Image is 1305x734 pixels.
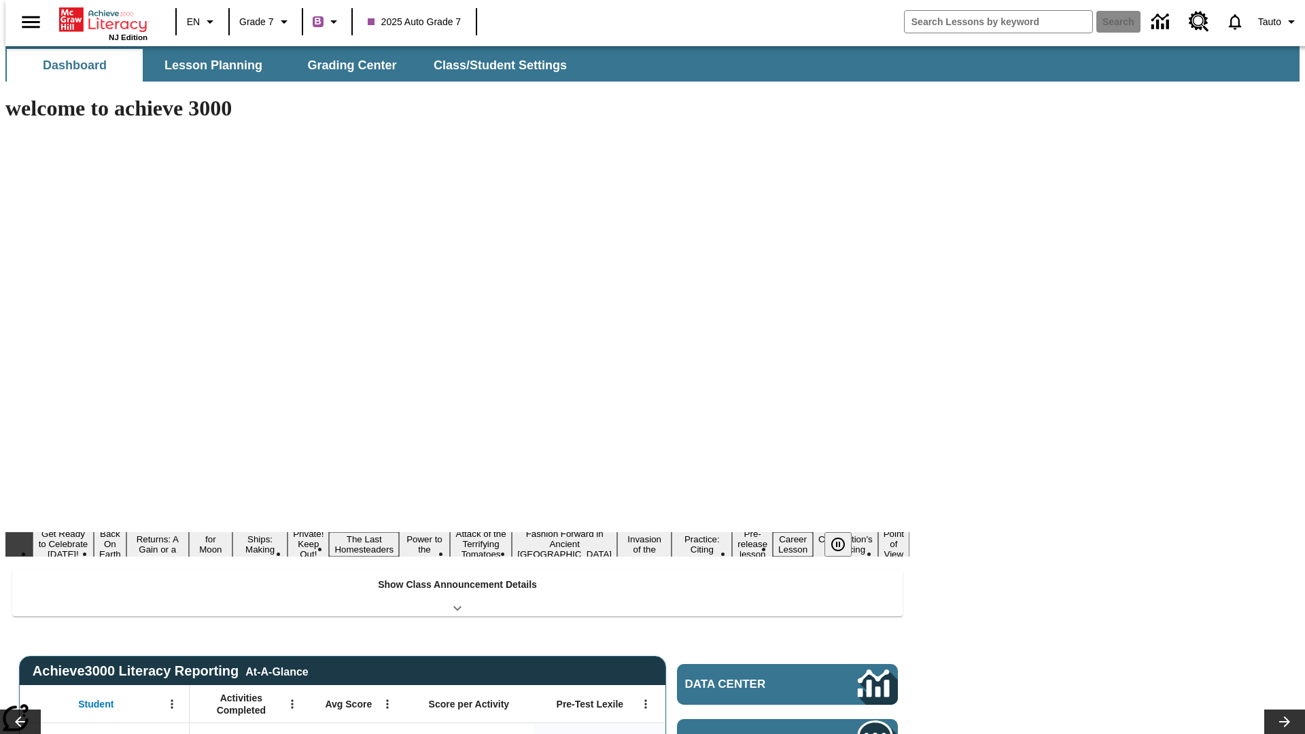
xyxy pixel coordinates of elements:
span: Grading Center [307,58,396,73]
input: search field [905,11,1092,33]
button: Slide 13 Pre-release lesson [732,527,773,561]
button: Slide 10 Fashion Forward in Ancient Rome [512,527,617,561]
div: SubNavbar [5,46,1300,82]
span: Avg Score [325,698,372,710]
button: Slide 5 Cruise Ships: Making Waves [232,522,288,567]
div: Home [59,5,147,41]
button: Slide 9 Attack of the Terrifying Tomatoes [450,527,512,561]
button: Pause [824,532,852,557]
a: Data Center [1143,3,1181,41]
button: Class/Student Settings [423,49,578,82]
a: Notifications [1217,4,1253,39]
button: Grade: Grade 7, Select a grade [234,10,298,34]
span: Tauto [1258,15,1281,29]
button: Slide 3 Free Returns: A Gain or a Drain? [126,522,189,567]
button: Language: EN, Select a language [181,10,224,34]
span: Student [78,698,114,710]
button: Dashboard [7,49,143,82]
span: B [315,13,321,30]
button: Open Menu [282,694,302,714]
h1: welcome to achieve 3000 [5,96,909,121]
span: NJ Edition [109,33,147,41]
div: Pause [824,532,865,557]
div: Show Class Announcement Details [12,570,903,616]
button: Slide 6 Private! Keep Out! [288,527,329,561]
button: Slide 14 Career Lesson [773,532,813,557]
span: Activities Completed [196,692,286,716]
button: Slide 8 Solar Power to the People [399,522,450,567]
button: Lesson Planning [145,49,281,82]
span: Class/Student Settings [434,58,567,73]
a: Home [59,6,147,33]
button: Open Menu [377,694,398,714]
button: Boost Class color is purple. Change class color [307,10,347,34]
span: Dashboard [43,58,107,73]
span: Data Center [685,678,812,691]
span: Grade 7 [239,15,274,29]
div: SubNavbar [5,49,579,82]
button: Slide 15 The Constitution's Balancing Act [813,522,878,567]
div: At-A-Glance [245,663,308,678]
button: Slide 16 Point of View [878,527,909,561]
button: Open Menu [162,694,182,714]
button: Slide 7 The Last Homesteaders [329,532,399,557]
button: Profile/Settings [1253,10,1305,34]
button: Open Menu [636,694,656,714]
span: Score per Activity [429,698,510,710]
a: Resource Center, Will open in new tab [1181,3,1217,40]
button: Grading Center [284,49,420,82]
a: Data Center [677,664,898,705]
span: 2025 Auto Grade 7 [368,15,462,29]
button: Slide 2 Back On Earth [94,527,126,561]
button: Open side menu [11,2,51,42]
button: Slide 4 Time for Moon Rules? [189,522,232,567]
span: Pre-Test Lexile [557,698,624,710]
button: Slide 12 Mixed Practice: Citing Evidence [672,522,732,567]
button: Lesson carousel, Next [1264,710,1305,734]
p: Show Class Announcement Details [378,578,537,592]
button: Slide 11 The Invasion of the Free CD [617,522,672,567]
button: Slide 1 Get Ready to Celebrate Juneteenth! [33,527,94,561]
span: Achieve3000 Literacy Reporting [33,663,309,679]
span: EN [187,15,200,29]
span: Lesson Planning [164,58,262,73]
